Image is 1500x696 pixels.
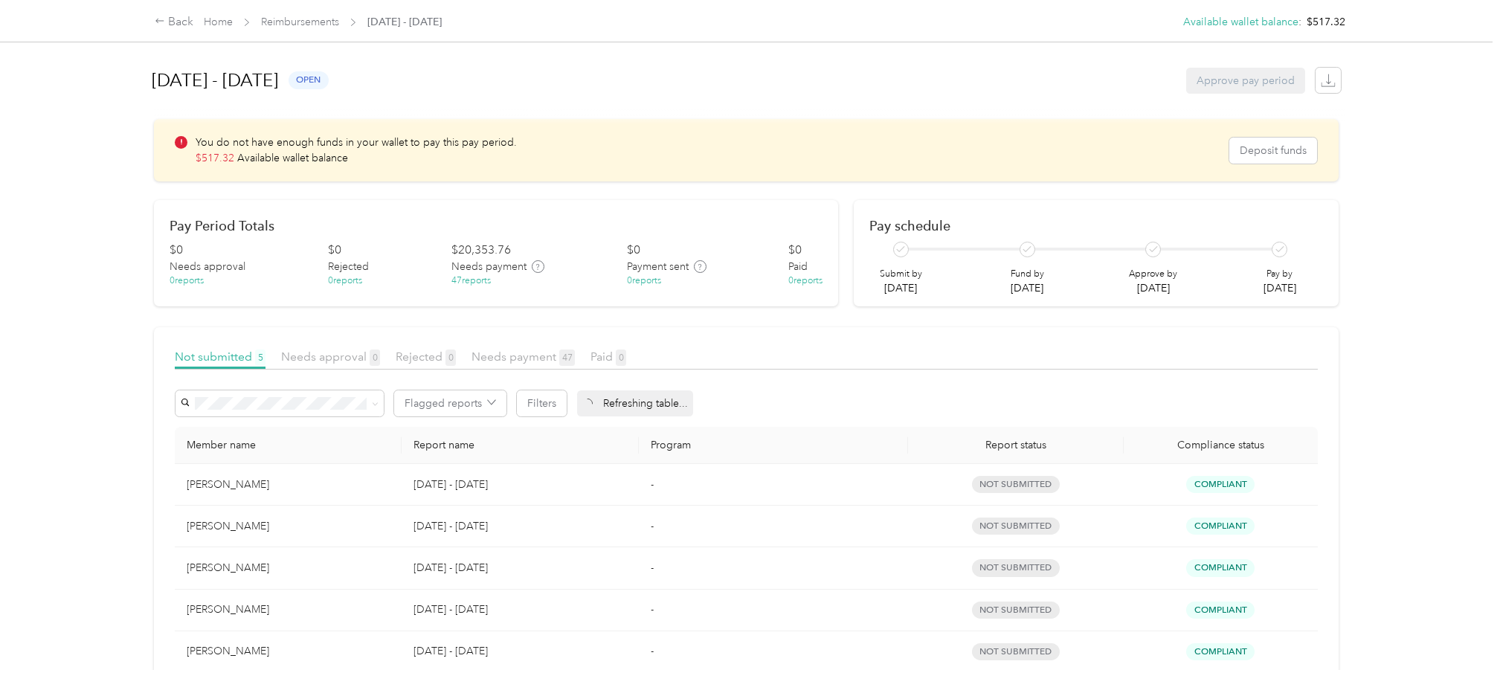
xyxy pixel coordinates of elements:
p: [DATE] [1129,280,1177,296]
span: Rejected [328,259,369,274]
div: 0 reports [788,274,823,288]
span: Available wallet balance [237,152,348,164]
h1: [DATE] - [DATE] [152,62,278,98]
span: Compliant [1186,643,1255,660]
p: Approve by [1129,268,1177,281]
p: [DATE] [1264,280,1296,296]
h2: Pay Period Totals [170,218,823,233]
td: - [639,547,908,589]
span: Needs approval [170,259,245,274]
p: Fund by [1011,268,1044,281]
span: $517.32 [1307,14,1345,30]
div: Member name [187,439,389,451]
span: not submitted [972,476,1060,493]
span: not submitted [972,602,1060,619]
div: Refreshing table... [577,390,693,416]
span: Compliant [1186,476,1255,493]
p: [DATE] [880,280,922,296]
p: [DATE] - [DATE] [413,477,627,493]
div: [PERSON_NAME] [187,560,389,576]
td: - [639,506,908,547]
div: $ 0 [170,242,183,260]
div: $ 0 [328,242,341,260]
span: 0 [445,349,456,366]
p: You do not have enough funds in your wallet to pay this pay period. [196,135,517,150]
span: 0 [370,349,380,366]
p: Submit by [880,268,922,281]
span: Compliance status [1136,439,1306,451]
div: [PERSON_NAME] [187,602,389,618]
span: Compliant [1186,602,1255,619]
div: 0 reports [170,274,204,288]
button: Flagged reports [394,390,506,416]
span: Compliant [1186,518,1255,535]
span: Paid [788,259,808,274]
div: [PERSON_NAME] [187,643,389,660]
span: Payment sent [627,259,689,274]
iframe: Everlance-gr Chat Button Frame [1417,613,1500,696]
span: $ 517.32 [196,152,234,164]
p: [DATE] - [DATE] [413,560,627,576]
button: Deposit funds [1229,138,1317,164]
p: [DATE] - [DATE] [413,602,627,618]
span: not submitted [972,559,1060,576]
span: not submitted [972,518,1060,535]
span: 47 [559,349,575,366]
p: [DATE] [1011,280,1044,296]
a: Reimbursements [261,16,339,28]
td: - [639,631,908,673]
h2: Pay schedule [869,218,1322,233]
div: Back [155,13,193,31]
a: Home [204,16,233,28]
span: Paid [590,349,626,364]
span: open [289,71,329,88]
span: Report status [920,439,1112,451]
button: Available wallet balance [1183,14,1298,30]
span: : [1298,14,1301,30]
span: Not submitted [175,349,265,364]
div: 0 reports [627,274,661,288]
p: [DATE] - [DATE] [413,643,627,660]
p: [DATE] - [DATE] [413,518,627,535]
th: Report name [402,427,639,464]
span: Rejected [396,349,456,364]
div: $ 0 [788,242,802,260]
div: [PERSON_NAME] [187,518,389,535]
span: [DATE] - [DATE] [367,14,442,30]
div: 0 reports [328,274,362,288]
th: Member name [175,427,401,464]
p: Pay by [1264,268,1296,281]
span: Needs payment [471,349,575,364]
div: $ 0 [627,242,640,260]
span: 5 [255,349,265,366]
div: [PERSON_NAME] [187,477,389,493]
th: Program [639,427,908,464]
span: not submitted [972,643,1060,660]
span: Needs payment [451,259,527,274]
div: $ 20,353.76 [451,242,511,260]
span: Compliant [1186,559,1255,576]
span: 0 [616,349,626,366]
td: - [639,590,908,631]
button: Filters [517,390,567,416]
td: - [639,464,908,506]
div: 47 reports [451,274,491,288]
span: Needs approval [281,349,380,364]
